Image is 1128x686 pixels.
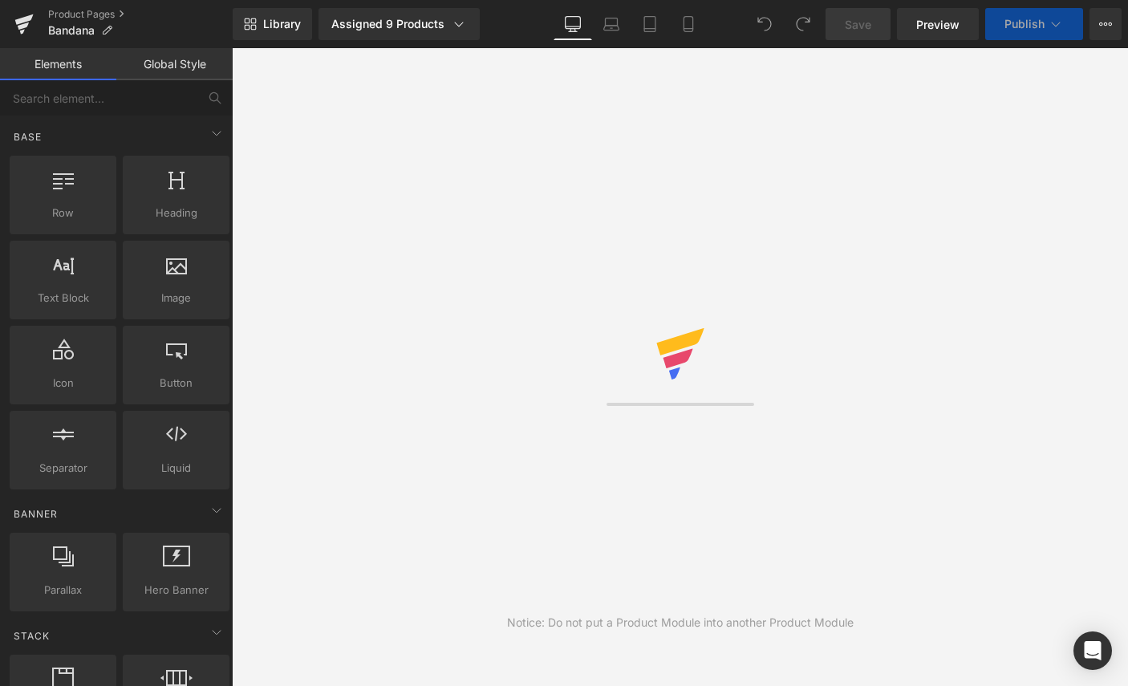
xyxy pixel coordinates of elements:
[14,375,112,392] span: Icon
[631,8,669,40] a: Tablet
[12,628,51,643] span: Stack
[14,460,112,477] span: Separator
[592,8,631,40] a: Laptop
[12,506,59,522] span: Banner
[749,8,781,40] button: Undo
[916,16,960,33] span: Preview
[263,17,301,31] span: Library
[985,8,1083,40] button: Publish
[1073,631,1112,670] div: Open Intercom Messenger
[128,290,225,306] span: Image
[116,48,233,80] a: Global Style
[12,129,43,144] span: Base
[128,460,225,477] span: Liquid
[14,290,112,306] span: Text Block
[48,24,95,37] span: Bandana
[128,205,225,221] span: Heading
[787,8,819,40] button: Redo
[128,375,225,392] span: Button
[897,8,979,40] a: Preview
[331,16,467,32] div: Assigned 9 Products
[14,205,112,221] span: Row
[233,8,312,40] a: New Library
[128,582,225,599] span: Hero Banner
[554,8,592,40] a: Desktop
[48,8,233,21] a: Product Pages
[669,8,708,40] a: Mobile
[1004,18,1045,30] span: Publish
[507,614,854,631] div: Notice: Do not put a Product Module into another Product Module
[1089,8,1122,40] button: More
[14,582,112,599] span: Parallax
[845,16,871,33] span: Save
